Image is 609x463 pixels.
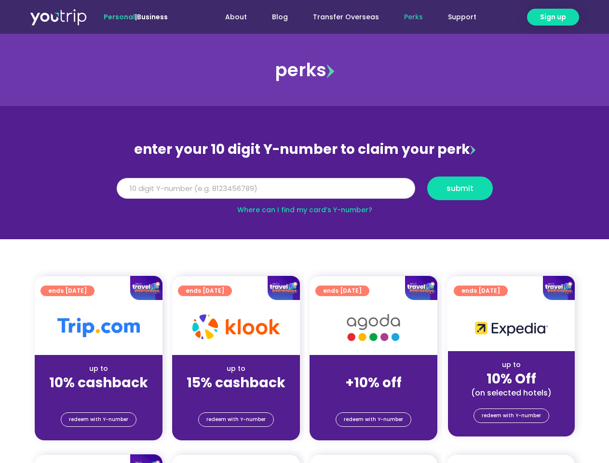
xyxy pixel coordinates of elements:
[180,364,292,374] div: up to
[427,177,493,200] button: submit
[482,409,541,422] span: redeem with Y-number
[49,373,148,392] strong: 10% cashback
[112,137,498,162] div: enter your 10 digit Y-number to claim your perk
[456,388,567,398] div: (on selected hotels)
[336,412,411,427] a: redeem with Y-number
[344,413,403,426] span: redeem with Y-number
[474,409,549,423] a: redeem with Y-number
[180,392,292,402] div: (for stays only)
[104,12,168,22] span: |
[259,8,300,26] a: Blog
[392,8,435,26] a: Perks
[117,177,493,207] form: Y Number
[194,8,489,26] nav: Menu
[69,413,128,426] span: redeem with Y-number
[42,392,155,402] div: (for stays only)
[487,369,536,388] strong: 10% Off
[117,178,415,199] input: 10 digit Y-number (e.g. 8123456789)
[187,373,285,392] strong: 15% cashback
[198,412,274,427] a: redeem with Y-number
[456,360,567,370] div: up to
[540,12,566,22] span: Sign up
[61,412,136,427] a: redeem with Y-number
[213,8,259,26] a: About
[137,12,168,22] a: Business
[345,373,402,392] strong: +10% off
[317,392,430,402] div: (for stays only)
[206,413,266,426] span: redeem with Y-number
[237,205,372,215] a: Where can I find my card’s Y-number?
[42,364,155,374] div: up to
[447,185,474,192] span: submit
[435,8,489,26] a: Support
[300,8,392,26] a: Transfer Overseas
[365,364,382,373] span: up to
[104,12,135,22] span: Personal
[527,9,579,26] a: Sign up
